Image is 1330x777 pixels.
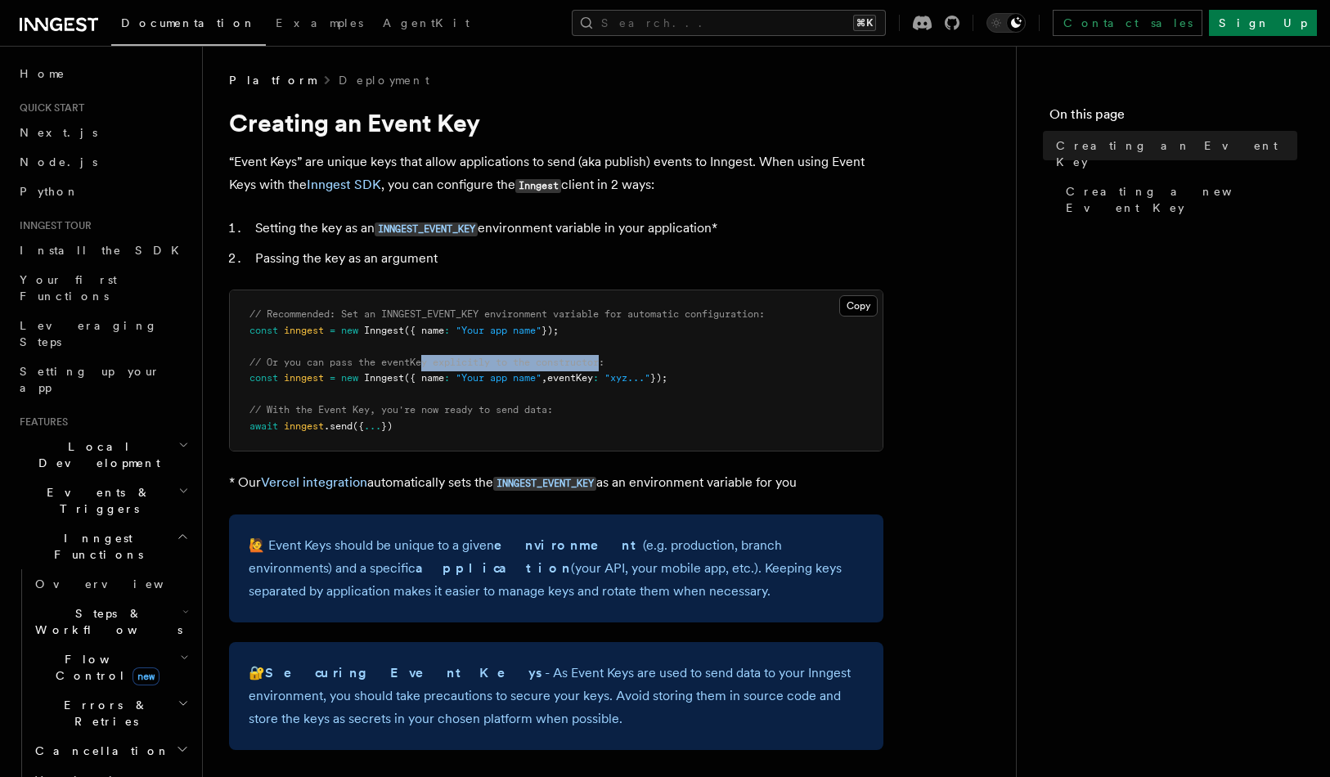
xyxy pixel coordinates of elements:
code: Inngest [515,179,561,193]
span: await [249,420,278,432]
span: new [133,667,160,685]
p: “Event Keys” are unique keys that allow applications to send (aka publish) events to Inngest. Whe... [229,150,883,197]
a: INNGEST_EVENT_KEY [493,474,596,490]
span: "xyz..." [604,372,650,384]
span: inngest [284,420,324,432]
span: Inngest [364,325,404,336]
span: = [330,325,335,336]
span: Inngest Functions [13,530,177,563]
span: Overview [35,577,204,591]
span: const [249,325,278,336]
span: Python [20,185,79,198]
a: Overview [29,569,192,599]
a: Home [13,59,192,88]
strong: environment [494,537,643,553]
a: Documentation [111,5,266,46]
button: Steps & Workflows [29,599,192,645]
span: Node.js [20,155,97,168]
span: Setting up your app [20,365,160,394]
span: ({ name [404,325,444,336]
span: Flow Control [29,651,180,684]
span: Leveraging Steps [20,319,158,348]
a: Vercel integration [261,474,367,490]
a: AgentKit [373,5,479,44]
a: Contact sales [1053,10,1202,36]
button: Toggle dark mode [986,13,1026,33]
a: Leveraging Steps [13,311,192,357]
p: 🙋 Event Keys should be unique to a given (e.g. production, branch environments) and a specific (y... [249,534,864,603]
button: Copy [839,295,878,317]
h4: On this page [1049,105,1297,131]
span: }); [650,372,667,384]
span: AgentKit [383,16,470,29]
span: : [444,325,450,336]
span: new [341,325,358,336]
span: Next.js [20,126,97,139]
span: Creating an Event Key [1056,137,1297,170]
span: Inngest tour [13,219,92,232]
span: : [593,372,599,384]
a: Creating a new Event Key [1059,177,1297,222]
span: Examples [276,16,363,29]
span: const [249,372,278,384]
a: Python [13,177,192,206]
span: Install the SDK [20,244,189,257]
span: "Your app name" [456,325,541,336]
span: : [444,372,450,384]
span: Documentation [121,16,256,29]
span: Inngest [364,372,404,384]
a: Examples [266,5,373,44]
span: ({ name [404,372,444,384]
a: Setting up your app [13,357,192,402]
span: }) [381,420,393,432]
span: Errors & Retries [29,697,177,730]
strong: application [416,560,571,576]
strong: Securing Event Keys [265,665,545,680]
button: Errors & Retries [29,690,192,736]
span: = [330,372,335,384]
button: Cancellation [29,736,192,766]
span: Cancellation [29,743,170,759]
a: Node.js [13,147,192,177]
span: Quick start [13,101,84,115]
span: eventKey [547,372,593,384]
a: Install the SDK [13,236,192,265]
span: // Recommended: Set an INNGEST_EVENT_KEY environment variable for automatic configuration: [249,308,765,320]
span: Steps & Workflows [29,605,182,638]
kbd: ⌘K [853,15,876,31]
span: // Or you can pass the eventKey explicitly to the constructor: [249,357,604,368]
span: ... [364,420,381,432]
a: Inngest SDK [307,177,381,192]
button: Local Development [13,432,192,478]
li: Setting the key as an environment variable in your application* [250,217,883,240]
span: }); [541,325,559,336]
a: INNGEST_EVENT_KEY [375,220,478,236]
button: Inngest Functions [13,523,192,569]
span: , [541,372,547,384]
span: new [341,372,358,384]
span: Home [20,65,65,82]
a: Sign Up [1209,10,1317,36]
span: ({ [353,420,364,432]
button: Events & Triggers [13,478,192,523]
li: Passing the key as an argument [250,247,883,270]
button: Search...⌘K [572,10,886,36]
span: .send [324,420,353,432]
span: Local Development [13,438,178,471]
a: Your first Functions [13,265,192,311]
h1: Creating an Event Key [229,108,883,137]
span: inngest [284,325,324,336]
a: Creating an Event Key [1049,131,1297,177]
button: Flow Controlnew [29,645,192,690]
span: // With the Event Key, you're now ready to send data: [249,404,553,415]
span: Your first Functions [20,273,117,303]
span: Platform [229,72,316,88]
span: Events & Triggers [13,484,178,517]
span: Features [13,415,68,429]
span: "Your app name" [456,372,541,384]
a: Next.js [13,118,192,147]
span: Creating a new Event Key [1066,183,1297,216]
a: Deployment [339,72,429,88]
p: * Our automatically sets the as an environment variable for you [229,471,883,495]
span: inngest [284,372,324,384]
